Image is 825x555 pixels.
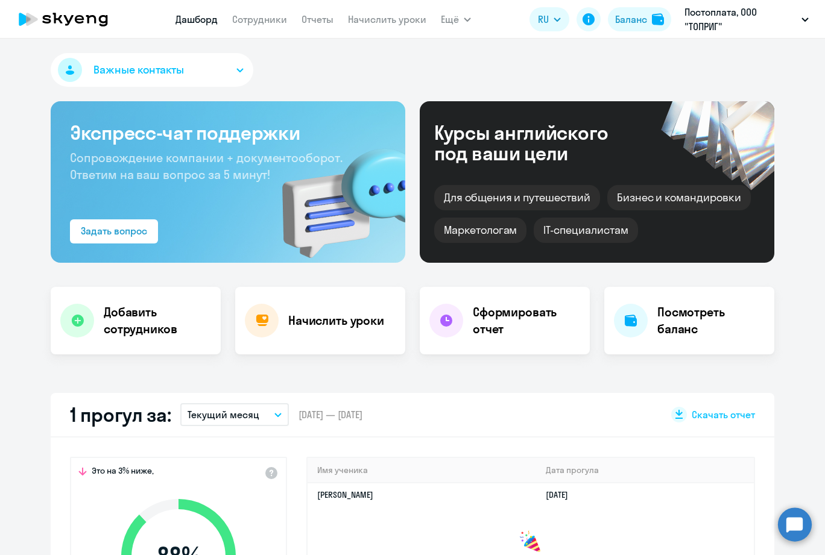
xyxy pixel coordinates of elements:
button: Постоплата, ООО "ТОПРИГ" [678,5,815,34]
h4: Добавить сотрудников [104,304,211,337]
button: Ещё [441,7,471,31]
a: Сотрудники [232,13,287,25]
button: Важные контакты [51,53,253,87]
h4: Посмотреть баланс [657,304,765,337]
span: [DATE] — [DATE] [299,408,362,421]
h3: Экспресс-чат поддержки [70,121,386,145]
img: bg-img [265,127,405,263]
div: Бизнес и командировки [607,185,751,210]
a: [PERSON_NAME] [317,489,373,500]
button: RU [529,7,569,31]
button: Текущий месяц [180,403,289,426]
span: Скачать отчет [692,408,755,421]
h4: Сформировать отчет [473,304,580,337]
a: [DATE] [546,489,578,500]
h4: Начислить уроки [288,312,384,329]
img: congrats [519,530,543,554]
img: balance [652,13,664,25]
a: Начислить уроки [348,13,426,25]
a: Отчеты [302,13,333,25]
div: Маркетологам [434,218,526,243]
span: Ещё [441,12,459,27]
th: Дата прогула [536,458,754,483]
div: Баланс [615,12,647,27]
h2: 1 прогул за: [70,403,171,427]
span: Сопровождение компании + документооборот. Ответим на ваш вопрос за 5 минут! [70,150,343,182]
div: Курсы английского под ваши цели [434,122,640,163]
p: Постоплата, ООО "ТОПРИГ" [684,5,797,34]
p: Текущий месяц [188,407,259,422]
div: Для общения и путешествий [434,185,600,210]
button: Задать вопрос [70,219,158,243]
button: Балансbalance [608,7,671,31]
th: Имя ученика [308,458,536,483]
span: Важные контакты [93,62,184,78]
span: Это на 3% ниже, [92,465,154,480]
span: RU [538,12,549,27]
div: Задать вопрос [81,224,147,238]
a: Дашборд [175,13,218,25]
div: IT-специалистам [534,218,637,243]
